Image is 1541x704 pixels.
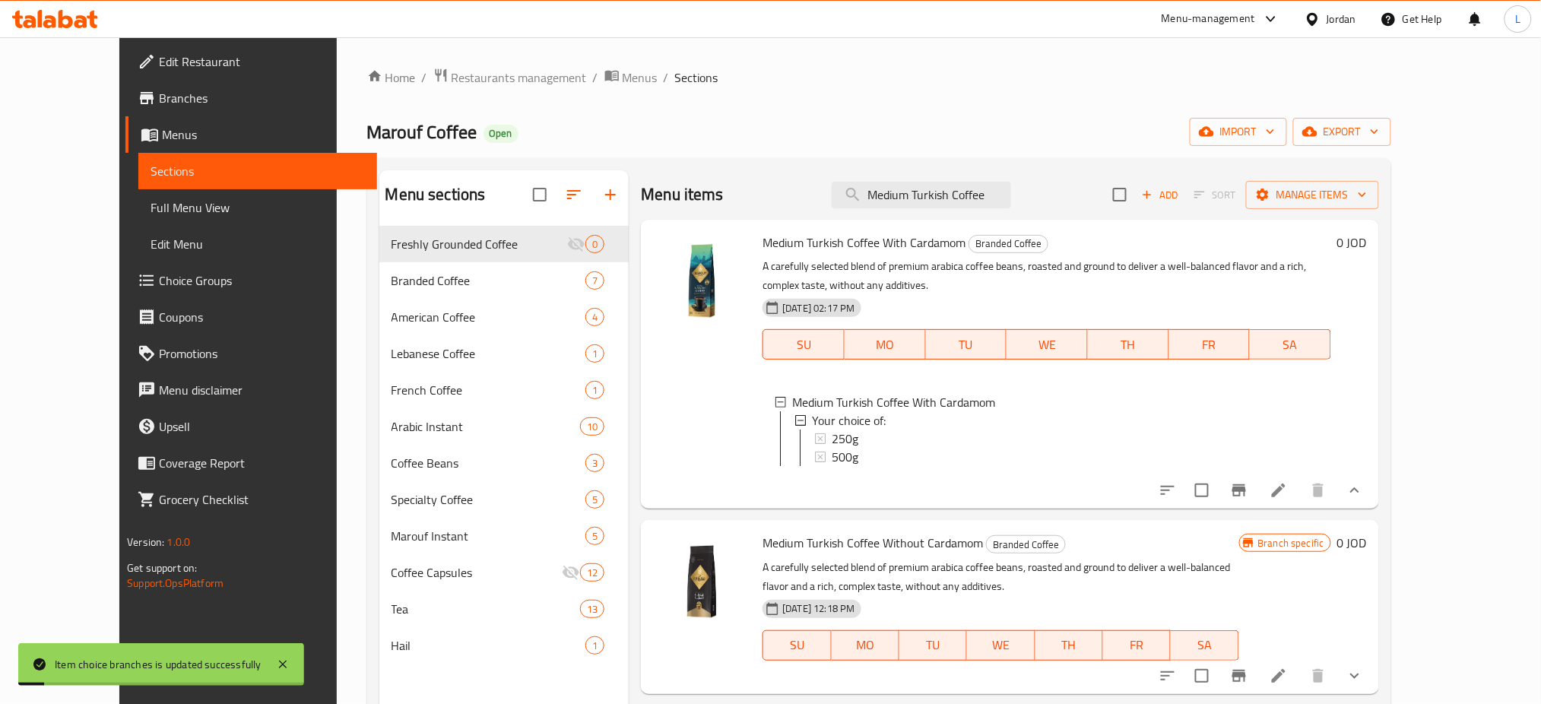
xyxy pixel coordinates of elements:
button: SA [1250,329,1331,360]
a: Edit Restaurant [125,43,377,80]
svg: Show Choices [1346,667,1364,685]
button: show more [1336,472,1373,509]
button: SA [1171,630,1238,661]
nav: breadcrumb [367,68,1391,87]
nav: Menu sections [379,220,629,670]
span: Promotions [159,344,365,363]
span: TU [932,334,1001,356]
div: Coffee Beans3 [379,445,629,481]
span: 3 [586,456,604,471]
span: Freshly Grounded Coffee [392,235,568,253]
button: export [1293,118,1391,146]
span: 1 [586,347,604,361]
span: Edit Restaurant [159,52,365,71]
button: TU [899,630,967,661]
span: Menus [162,125,365,144]
span: 500g [832,448,858,466]
span: Branded Coffee [969,235,1048,252]
span: Coupons [159,308,365,326]
span: Coverage Report [159,454,365,472]
h2: Menu items [641,183,724,206]
img: Medium Turkish Coffee Without Cardamom [653,532,750,629]
span: Sections [151,162,365,180]
span: 250g [832,430,858,448]
div: Freshly Grounded Coffee0 [379,226,629,262]
span: WE [1013,334,1082,356]
li: / [422,68,427,87]
div: Branded Coffee [392,271,586,290]
span: TH [1042,634,1097,656]
span: Add [1140,186,1181,204]
div: Marouf Instant5 [379,518,629,554]
span: [DATE] 12:18 PM [776,601,861,616]
button: TU [926,329,1007,360]
span: [DATE] 02:17 PM [776,301,861,316]
a: Branches [125,80,377,116]
div: items [585,527,604,545]
span: SA [1256,334,1325,356]
span: 5 [586,493,604,507]
span: Add item [1136,183,1184,207]
span: Grocery Checklist [159,490,365,509]
a: Full Menu View [138,189,377,226]
div: Coffee Capsules [392,563,562,582]
div: items [585,636,604,655]
div: Lebanese Coffee [392,344,586,363]
span: SA [1177,634,1232,656]
a: Menus [604,68,658,87]
a: Edit Menu [138,226,377,262]
h6: 0 JOD [1337,532,1367,553]
div: Branded Coffee7 [379,262,629,299]
div: French Coffee1 [379,372,629,408]
div: items [580,563,604,582]
svg: Inactive section [562,563,580,582]
div: Specialty Coffee5 [379,481,629,518]
span: American Coffee [392,308,586,326]
button: sort-choices [1149,472,1186,509]
button: SU [763,329,845,360]
div: Lebanese Coffee1 [379,335,629,372]
span: Select to update [1186,474,1218,506]
span: Arabic Instant [392,417,580,436]
div: Coffee Capsules12 [379,554,629,591]
span: Menus [623,68,658,87]
div: items [580,600,604,618]
a: Edit menu item [1270,667,1288,685]
span: 13 [581,602,604,617]
span: Select section [1104,179,1136,211]
button: FR [1103,630,1171,661]
div: items [585,381,604,399]
h2: Menu sections [385,183,486,206]
span: Hail [392,636,586,655]
a: Menus [125,116,377,153]
span: Select to update [1186,660,1218,692]
span: Medium Turkish Coffee With Cardamom [792,393,995,411]
span: Branches [159,89,365,107]
span: Marouf Instant [392,527,586,545]
button: WE [967,630,1035,661]
button: delete [1300,472,1336,509]
span: SU [769,634,825,656]
a: Support.OpsPlatform [127,573,224,593]
div: items [585,271,604,290]
span: Specialty Coffee [392,490,586,509]
span: Your choice of: [812,411,886,430]
button: MO [832,630,899,661]
button: import [1190,118,1287,146]
span: Branch specific [1252,536,1330,550]
button: delete [1300,658,1336,694]
button: SU [763,630,831,661]
span: SU [769,334,839,356]
span: Marouf Coffee [367,115,477,149]
div: items [585,308,604,326]
a: Grocery Checklist [125,481,377,518]
button: TH [1088,329,1169,360]
a: Promotions [125,335,377,372]
svg: Inactive section [567,235,585,253]
span: export [1305,122,1379,141]
span: TU [905,634,961,656]
a: Coupons [125,299,377,335]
